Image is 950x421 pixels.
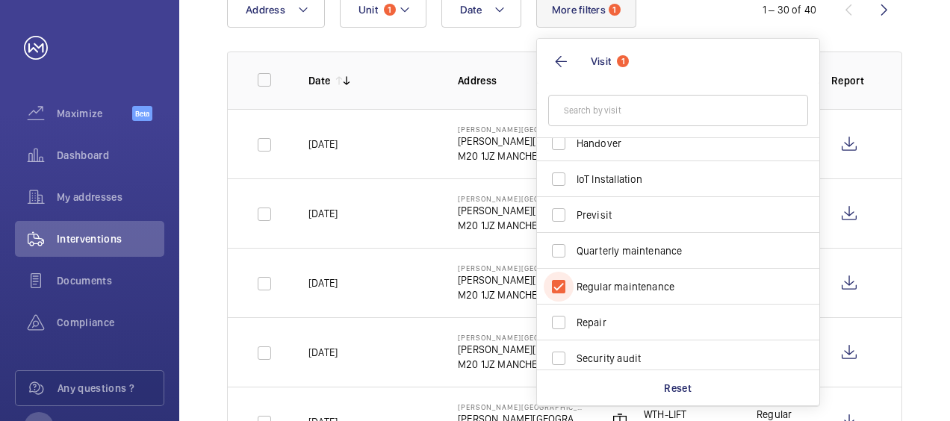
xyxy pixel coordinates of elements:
[577,279,782,294] span: Regular maintenance
[552,4,606,16] span: More filters
[458,194,583,203] p: [PERSON_NAME][GEOGRAPHIC_DATA]
[458,125,583,134] p: [PERSON_NAME][GEOGRAPHIC_DATA]
[57,231,164,246] span: Interventions
[617,55,629,67] span: 1
[537,39,819,84] button: Visit1
[458,333,583,342] p: [PERSON_NAME][GEOGRAPHIC_DATA]
[132,106,152,121] span: Beta
[358,4,378,16] span: Unit
[458,149,583,163] p: M20 1JZ MANCHESTER
[246,4,285,16] span: Address
[609,4,621,16] span: 1
[458,73,583,88] p: Address
[458,357,583,372] p: M20 1JZ MANCHESTER
[458,218,583,233] p: M20 1JZ MANCHESTER
[58,381,164,396] span: Any questions ?
[577,243,782,258] span: Quarterly maintenance
[57,273,164,288] span: Documents
[57,148,164,163] span: Dashboard
[57,315,164,330] span: Compliance
[460,4,482,16] span: Date
[458,272,583,287] p: [PERSON_NAME][GEOGRAPHIC_DATA],
[458,342,583,357] p: [PERSON_NAME][GEOGRAPHIC_DATA],
[308,73,330,88] p: Date
[458,203,583,218] p: [PERSON_NAME][GEOGRAPHIC_DATA],
[308,137,338,152] p: [DATE]
[57,190,164,205] span: My addresses
[548,95,808,126] input: Search by visit
[308,206,338,221] p: [DATE]
[308,275,338,290] p: [DATE]
[458,134,583,149] p: [PERSON_NAME][GEOGRAPHIC_DATA],
[458,402,583,411] p: [PERSON_NAME][GEOGRAPHIC_DATA]
[57,106,132,121] span: Maximize
[577,208,782,222] span: Previsit
[664,381,692,396] p: Reset
[458,263,583,272] p: [PERSON_NAME][GEOGRAPHIC_DATA]
[577,315,782,330] span: Repair
[831,73,872,88] p: Report
[308,345,338,360] p: [DATE]
[577,136,782,151] span: Handover
[763,2,816,17] div: 1 – 30 of 40
[591,55,611,67] span: Visit
[458,287,583,302] p: M20 1JZ MANCHESTER
[384,4,396,16] span: 1
[577,351,782,366] span: Security audit
[577,172,782,187] span: IoT Installation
